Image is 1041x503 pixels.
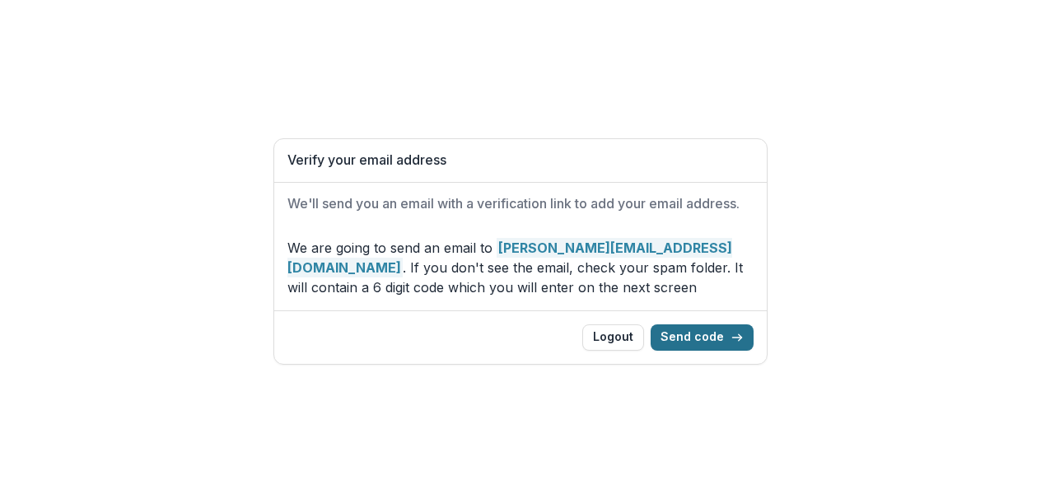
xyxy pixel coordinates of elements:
[651,324,754,351] button: Send code
[582,324,644,351] button: Logout
[287,238,732,277] strong: [PERSON_NAME][EMAIL_ADDRESS][DOMAIN_NAME]
[287,238,754,297] p: We are going to send an email to . If you don't see the email, check your spam folder. It will co...
[287,152,754,168] h1: Verify your email address
[287,196,754,212] h2: We'll send you an email with a verification link to add your email address.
